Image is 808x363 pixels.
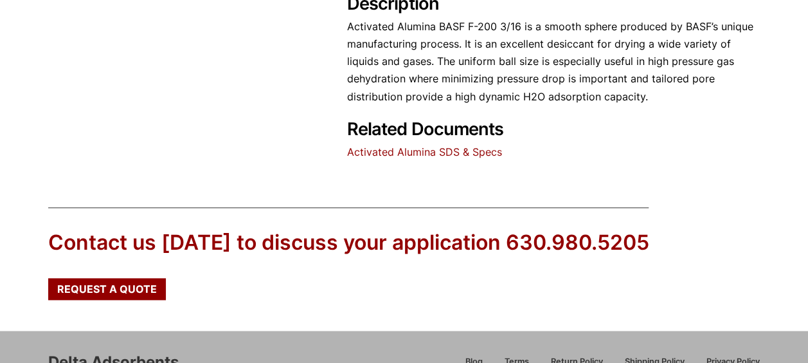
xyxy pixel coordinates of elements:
div: Contact us [DATE] to discuss your application 630.980.5205 [48,228,649,257]
p: Activated Alumina BASF F-200 3/16 is a smooth sphere produced by BASF’s unique manufacturing proc... [347,18,760,106]
a: Activated Alumina SDS & Specs [347,145,502,158]
a: Request a Quote [48,278,165,300]
span: Request a Quote [57,284,157,294]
